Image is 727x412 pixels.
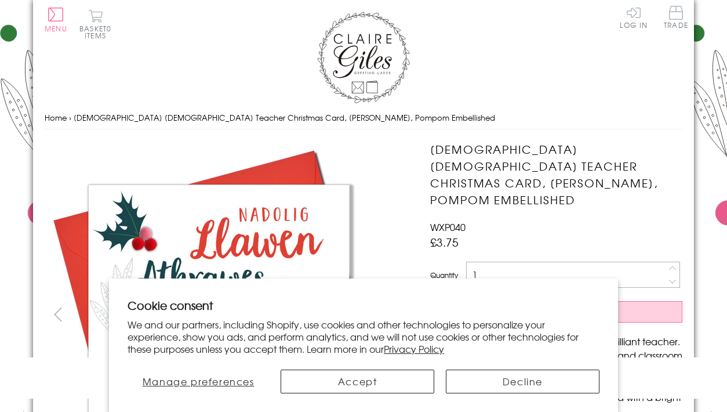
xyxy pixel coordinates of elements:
a: Privacy Policy [384,342,444,356]
a: Trade [664,6,688,31]
span: £3.75 [430,234,459,250]
button: Menu [45,8,67,32]
button: prev [45,301,71,327]
h2: Cookie consent [128,297,599,313]
span: Manage preferences [143,374,255,388]
button: Accept [281,370,434,393]
a: Log In [620,6,648,28]
span: Trade [664,6,688,28]
img: Claire Giles Greetings Cards [317,12,410,103]
button: Decline [446,370,599,393]
span: WXP040 [430,220,466,234]
button: Manage preferences [128,370,269,393]
h1: [DEMOGRAPHIC_DATA] [DEMOGRAPHIC_DATA] Teacher Christmas Card, [PERSON_NAME], Pompom Embellished [430,141,682,208]
span: [DEMOGRAPHIC_DATA] [DEMOGRAPHIC_DATA] Teacher Christmas Card, [PERSON_NAME], Pompom Embellished [74,112,495,123]
p: We and our partners, including Shopify, use cookies and other technologies to personalize your ex... [128,319,599,355]
span: › [69,112,71,123]
label: Quantity [430,270,458,280]
button: Basket0 items [79,9,111,39]
a: Home [45,112,67,123]
span: 0 items [85,23,111,41]
span: Menu [45,23,67,34]
nav: breadcrumbs [45,106,682,130]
